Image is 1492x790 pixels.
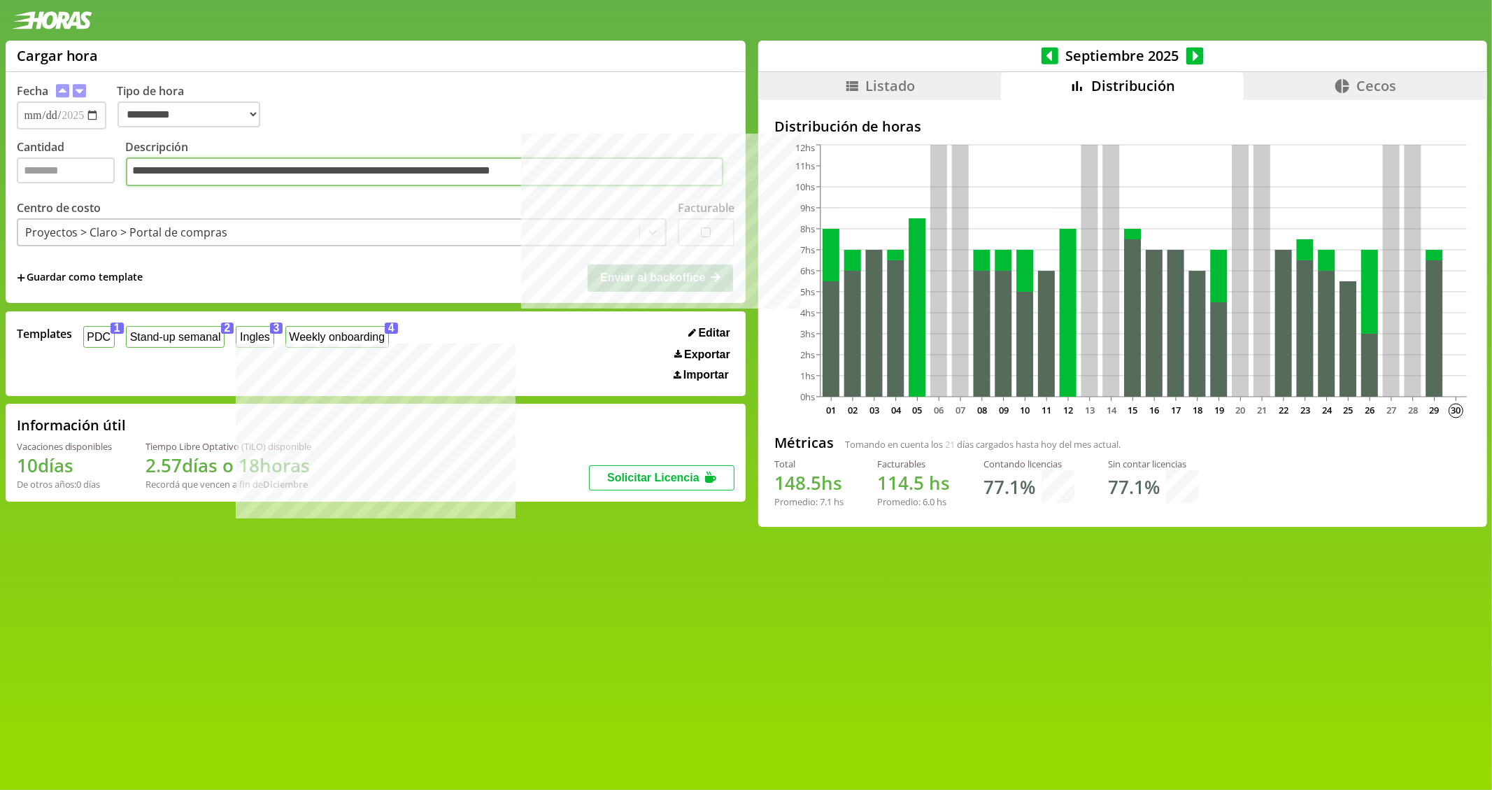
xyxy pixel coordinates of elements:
[17,270,25,285] span: +
[846,438,1121,451] span: Tomando en cuenta los días cargados hasta hoy del mes actual.
[878,495,951,508] div: Promedio: hs
[800,264,815,277] tspan: 6hs
[800,223,815,235] tspan: 8hs
[1408,404,1418,416] text: 28
[912,404,922,416] text: 05
[17,157,115,183] input: Cantidad
[1128,404,1137,416] text: 15
[826,404,836,416] text: 01
[17,46,99,65] h1: Cargar hora
[126,326,225,348] button: Stand-up semanal2
[118,101,260,127] select: Tipo de hora
[1300,404,1310,416] text: 23
[977,404,987,416] text: 08
[775,458,844,470] div: Total
[1386,404,1396,416] text: 27
[17,326,72,341] span: Templates
[146,453,312,478] h1: 2.57 días o 18 horas
[678,200,734,216] label: Facturable
[800,244,815,256] tspan: 7hs
[1109,474,1160,500] h1: 77.1 %
[146,440,312,453] div: Tiempo Libre Optativo (TiLO) disponible
[17,83,48,99] label: Fecha
[795,181,815,193] tspan: 10hs
[800,348,815,361] tspan: 2hs
[221,323,234,334] span: 2
[800,327,815,340] tspan: 3hs
[775,117,1470,136] h2: Distribución de horas
[17,416,127,435] h2: Información útil
[1171,404,1181,416] text: 17
[923,495,935,508] span: 6.0
[800,306,815,319] tspan: 4hs
[878,458,951,470] div: Facturables
[264,478,308,491] b: Diciembre
[684,348,730,361] span: Exportar
[607,472,699,484] span: Solicitar Licencia
[11,11,92,29] img: logotipo
[236,326,273,348] button: Ingles3
[1085,404,1095,416] text: 13
[146,478,312,491] div: Recordá que vencen a fin de
[1356,76,1396,95] span: Cecos
[83,326,115,348] button: PDC1
[800,285,815,298] tspan: 5hs
[1109,458,1200,470] div: Sin contar licencias
[118,83,271,129] label: Tipo de hora
[1058,46,1186,65] span: Septiembre 2025
[683,369,729,381] span: Importar
[270,323,283,334] span: 3
[984,458,1075,470] div: Contando licencias
[1451,404,1461,416] text: 30
[25,225,228,240] div: Proyectos > Claro > Portal de compras
[775,470,822,495] span: 148.5
[17,139,126,190] label: Cantidad
[285,326,389,348] button: Weekly onboarding4
[775,433,834,452] h2: Métricas
[17,478,113,491] div: De otros años: 0 días
[17,440,113,453] div: Vacaciones disponibles
[17,453,113,478] h1: 10 días
[800,390,815,403] tspan: 0hs
[1193,404,1202,416] text: 18
[795,160,815,172] tspan: 11hs
[1063,404,1073,416] text: 12
[775,495,844,508] div: Promedio: hs
[126,139,734,190] label: Descripción
[878,470,925,495] span: 114.5
[1149,404,1159,416] text: 16
[385,323,398,334] span: 4
[984,474,1036,500] h1: 77.1 %
[1091,76,1175,95] span: Distribución
[998,404,1008,416] text: 09
[866,76,916,95] span: Listado
[1279,404,1288,416] text: 22
[775,470,844,495] h1: hs
[17,200,101,216] label: Centro de costo
[670,348,734,362] button: Exportar
[869,404,879,416] text: 03
[1106,404,1116,416] text: 14
[890,404,901,416] text: 04
[1343,404,1353,416] text: 25
[126,157,723,187] textarea: Descripción
[1365,404,1374,416] text: 26
[17,270,143,285] span: +Guardar como template
[1214,404,1223,416] text: 19
[1257,404,1267,416] text: 21
[1235,404,1245,416] text: 20
[820,495,832,508] span: 7.1
[1321,404,1332,416] text: 24
[1042,404,1051,416] text: 11
[878,470,951,495] h1: hs
[946,438,955,451] span: 21
[800,369,815,382] tspan: 1hs
[795,141,815,154] tspan: 12hs
[934,404,944,416] text: 06
[800,202,815,214] tspan: 9hs
[111,323,124,334] span: 1
[848,404,858,416] text: 02
[589,465,734,491] button: Solicitar Licencia
[1020,404,1030,416] text: 10
[1429,404,1439,416] text: 29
